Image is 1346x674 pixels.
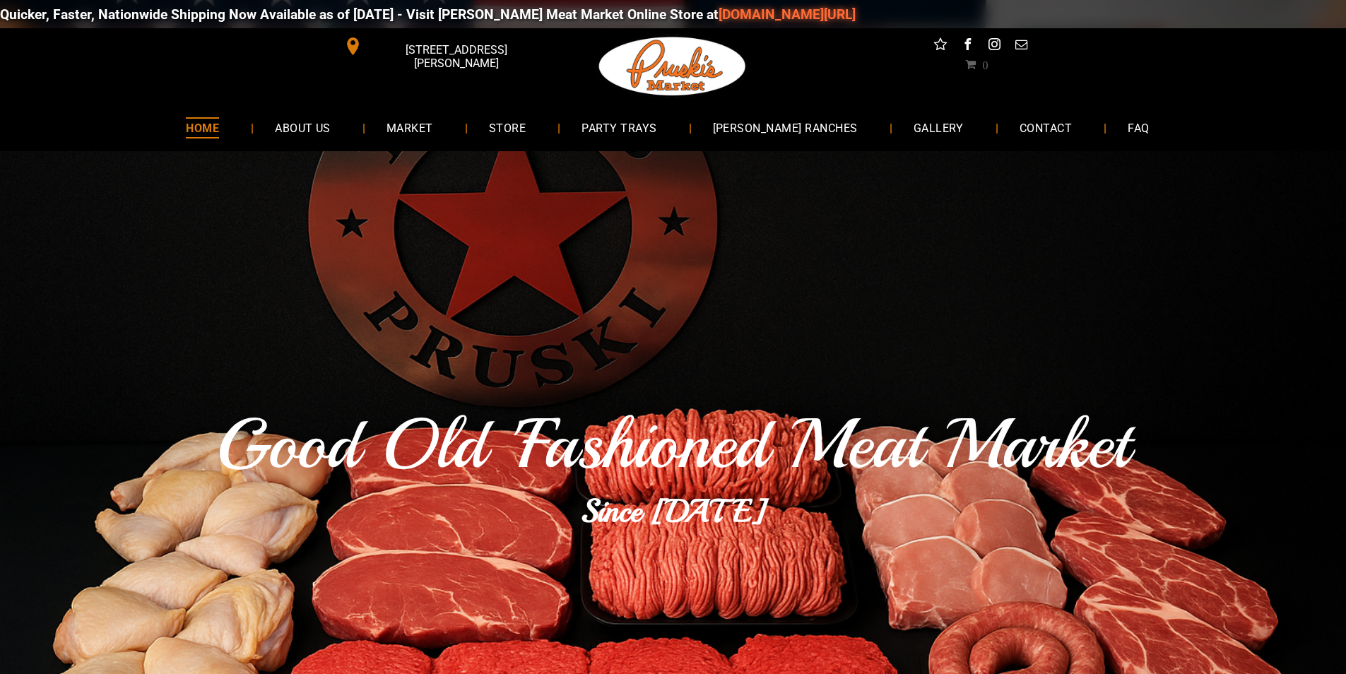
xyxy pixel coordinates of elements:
a: FAQ [1106,109,1170,146]
b: Since [DATE] [581,491,766,531]
a: instagram [985,35,1003,57]
a: ABOUT US [254,109,352,146]
a: email [1012,35,1030,57]
a: Social network [931,35,950,57]
a: HOME [165,109,240,146]
a: CONTACT [998,109,1093,146]
span: Good Old 'Fashioned Meat Market [216,401,1130,488]
span: 0 [982,59,988,70]
a: GALLERY [892,109,985,146]
a: [PERSON_NAME] RANCHES [692,109,879,146]
a: facebook [958,35,976,57]
span: [STREET_ADDRESS][PERSON_NAME] [365,36,547,77]
a: STORE [468,109,547,146]
img: Pruski-s+Market+HQ+Logo2-259w.png [596,28,749,105]
a: [STREET_ADDRESS][PERSON_NAME] [334,35,550,57]
a: PARTY TRAYS [560,109,678,146]
a: MARKET [365,109,454,146]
